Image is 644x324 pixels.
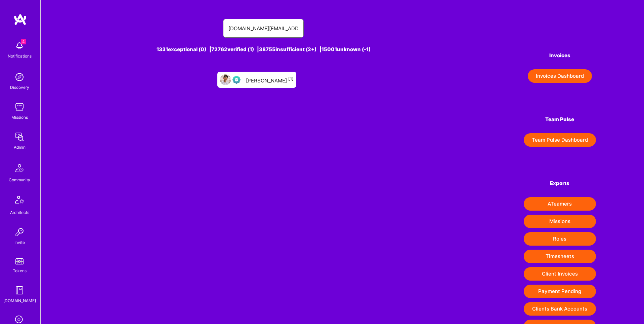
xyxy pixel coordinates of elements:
[524,215,596,228] button: Missions
[524,116,596,122] h4: Team Pulse
[524,180,596,186] h4: Exports
[14,239,25,246] div: Invite
[13,39,26,52] img: bell
[14,144,26,151] div: Admin
[8,52,32,60] div: Notifications
[10,209,29,216] div: Architects
[89,46,438,53] div: 1331 exceptional (0) | 72762 verified (1) | 38755 insufficient (2+) | 15001 unknown (-1)
[524,267,596,281] button: Client Invoices
[524,232,596,246] button: Roles
[9,176,30,183] div: Community
[13,70,26,84] img: discovery
[228,20,298,37] input: Search for an A-Teamer
[524,302,596,316] button: Clients Bank Accounts
[13,284,26,297] img: guide book
[11,160,28,176] img: Community
[11,193,28,209] img: Architects
[246,75,294,84] div: [PERSON_NAME]
[13,130,26,144] img: admin teamwork
[15,258,24,264] img: tokens
[21,39,26,44] span: 4
[524,69,596,83] a: Invoices Dashboard
[215,69,299,91] a: User AvatarEvaluation Call Pending[PERSON_NAME][1]
[524,52,596,59] h4: Invoices
[13,267,27,274] div: Tokens
[524,250,596,263] button: Timesheets
[524,197,596,211] button: ATeamers
[13,225,26,239] img: Invite
[13,100,26,114] img: teamwork
[11,114,28,121] div: Missions
[528,69,592,83] button: Invoices Dashboard
[10,84,29,91] div: Discovery
[220,74,231,85] img: User Avatar
[524,285,596,298] button: Payment Pending
[524,133,596,147] button: Team Pulse Dashboard
[288,76,294,81] sup: [1]
[232,76,241,84] img: Evaluation Call Pending
[13,13,27,26] img: logo
[3,297,36,304] div: [DOMAIN_NAME]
